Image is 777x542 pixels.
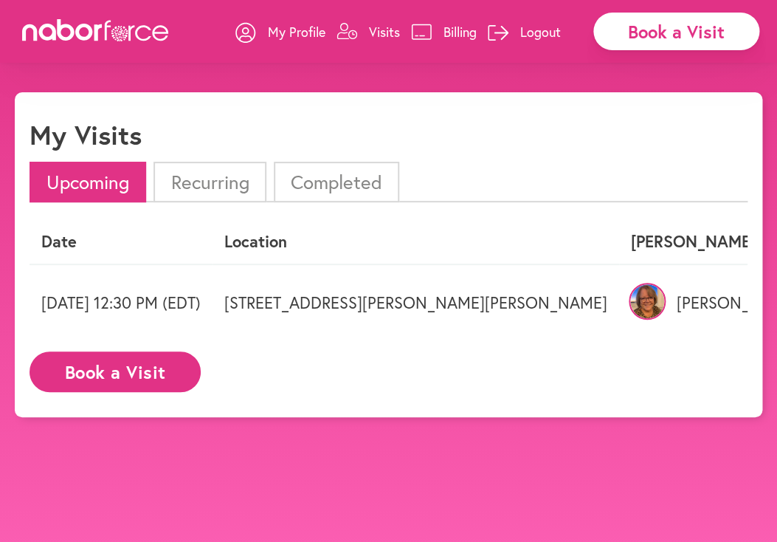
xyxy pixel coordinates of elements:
[631,293,756,312] p: [PERSON_NAME]
[235,10,325,54] a: My Profile
[593,13,759,50] div: Book a Visit
[411,10,477,54] a: Billing
[213,220,619,264] th: Location
[619,220,767,264] th: [PERSON_NAME]
[336,10,400,54] a: Visits
[268,23,325,41] p: My Profile
[488,10,561,54] a: Logout
[443,23,477,41] p: Billing
[30,363,201,377] a: Book a Visit
[369,23,400,41] p: Visits
[213,264,619,340] td: [STREET_ADDRESS][PERSON_NAME][PERSON_NAME]
[30,119,142,151] h1: My Visits
[520,23,561,41] p: Logout
[153,162,266,202] li: Recurring
[30,264,213,340] td: [DATE] 12:30 PM (EDT)
[274,162,399,202] li: Completed
[629,283,666,320] img: cKEJShJ7SF2MzjoHY5pv
[30,220,213,264] th: Date
[30,162,146,202] li: Upcoming
[30,351,201,392] button: Book a Visit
